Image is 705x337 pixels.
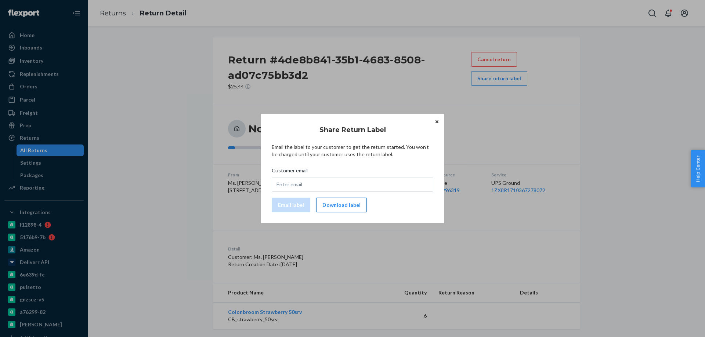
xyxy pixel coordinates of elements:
[319,125,386,135] h3: Share Return Label
[316,198,367,212] button: Download label
[433,118,441,126] button: Close
[272,177,433,192] input: Customer email
[272,143,433,158] p: Email the label to your customer to get the return started. You won't be charged until your custo...
[272,198,310,212] button: Email label
[272,167,308,177] span: Customer email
